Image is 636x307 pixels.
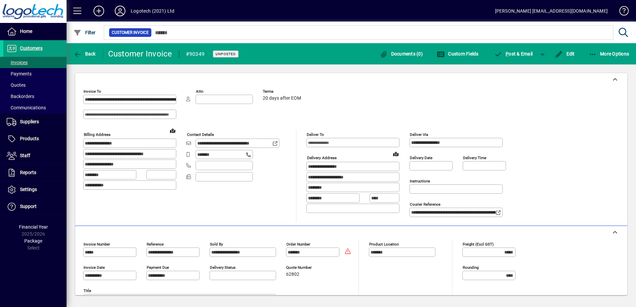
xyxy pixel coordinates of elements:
[3,198,67,215] a: Support
[88,5,109,17] button: Add
[83,242,110,247] mat-label: Invoice number
[196,89,203,94] mat-label: Attn
[216,52,236,56] span: Unposted
[494,51,533,56] span: ost & Email
[3,79,67,91] a: Quotes
[19,224,48,230] span: Financial Year
[186,49,205,59] div: #90349
[3,23,67,40] a: Home
[3,91,67,102] a: Backorders
[286,242,310,247] mat-label: Order number
[3,114,67,130] a: Suppliers
[307,132,324,137] mat-label: Deliver To
[7,94,34,99] span: Backorders
[7,105,46,110] span: Communications
[3,164,67,181] a: Reports
[463,242,494,247] mat-label: Freight (excl GST)
[24,238,42,244] span: Package
[20,119,39,124] span: Suppliers
[391,149,401,159] a: View on map
[20,170,36,175] span: Reports
[210,265,236,270] mat-label: Delivery status
[3,148,67,164] a: Staff
[506,51,509,56] span: P
[147,242,164,247] mat-label: Reference
[131,6,174,16] div: Logotech (2021) Ltd
[263,89,303,94] span: Terms
[74,51,96,56] span: Back
[210,242,223,247] mat-label: Sold by
[3,68,67,79] a: Payments
[410,179,430,183] mat-label: Instructions
[20,153,30,158] span: Staff
[20,46,43,51] span: Customers
[380,51,423,56] span: Documents (0)
[67,48,103,60] app-page-header-button: Back
[410,132,428,137] mat-label: Deliver via
[7,71,32,76] span: Payments
[587,48,631,60] button: More Options
[83,89,101,94] mat-label: Invoice To
[7,60,28,65] span: Invoices
[463,155,486,160] mat-label: Delivery time
[72,48,97,60] button: Back
[435,48,480,60] button: Custom Fields
[20,204,37,209] span: Support
[74,30,96,35] span: Filter
[108,49,172,59] div: Customer Invoice
[7,82,26,88] span: Quotes
[147,265,169,270] mat-label: Payment due
[555,51,575,56] span: Edit
[72,27,97,39] button: Filter
[378,48,424,60] button: Documents (0)
[437,51,479,56] span: Custom Fields
[112,29,149,36] span: Customer Invoice
[369,242,399,247] mat-label: Product location
[83,288,91,293] mat-label: Title
[463,265,479,270] mat-label: Rounding
[589,51,629,56] span: More Options
[20,136,39,141] span: Products
[495,6,608,16] div: [PERSON_NAME] [EMAIL_ADDRESS][DOMAIN_NAME]
[20,29,32,34] span: Home
[553,48,576,60] button: Edit
[83,265,105,270] mat-label: Invoice date
[20,187,37,192] span: Settings
[167,125,178,136] a: View on map
[286,265,326,270] span: Quote number
[286,272,299,277] span: 62802
[263,96,301,101] span: 20 days after EOM
[410,202,440,207] mat-label: Courier Reference
[491,48,536,60] button: Post & Email
[3,131,67,147] a: Products
[410,155,432,160] mat-label: Delivery date
[3,181,67,198] a: Settings
[3,102,67,113] a: Communications
[3,57,67,68] a: Invoices
[614,1,628,23] a: Knowledge Base
[109,5,131,17] button: Profile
